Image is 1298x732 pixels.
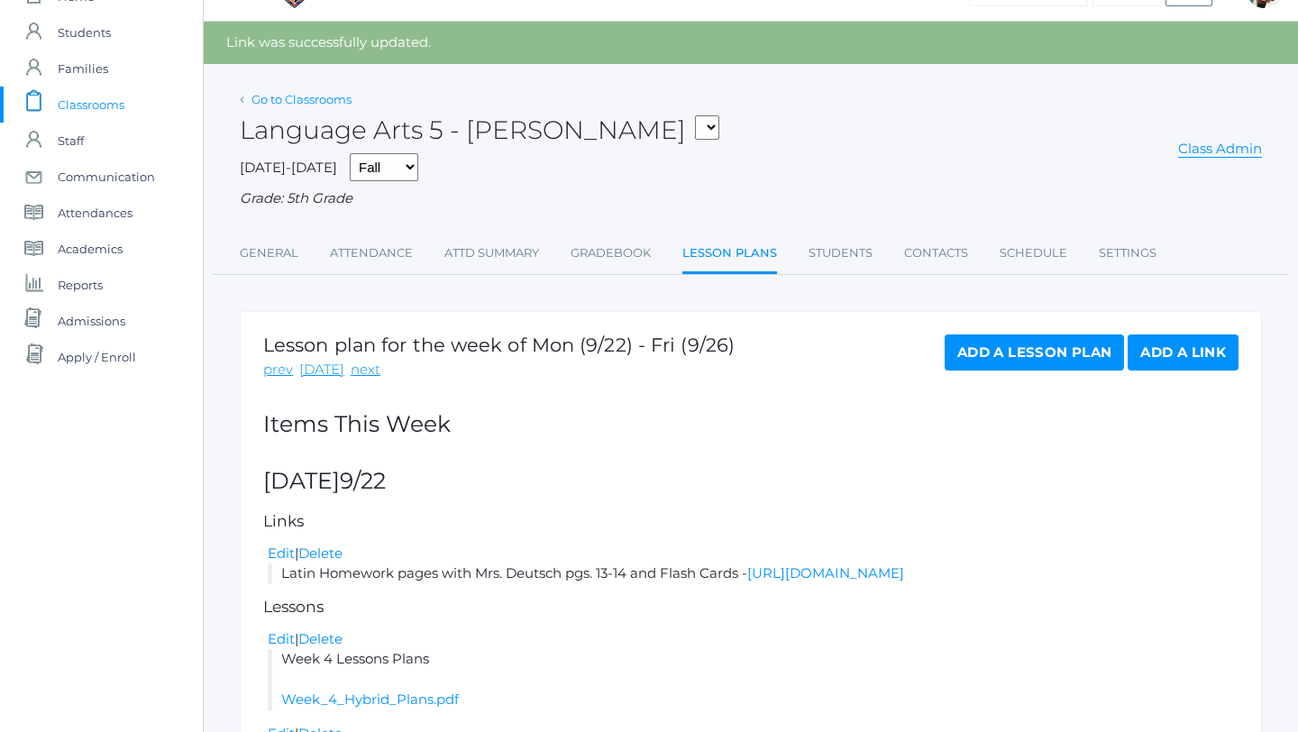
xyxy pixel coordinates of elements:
[945,334,1124,371] a: Add a Lesson Plan
[263,513,1239,530] h5: Links
[330,235,413,271] a: Attendance
[444,235,539,271] a: Attd Summary
[268,630,295,647] a: Edit
[268,544,295,562] a: Edit
[1000,235,1067,271] a: Schedule
[263,469,1239,494] h2: [DATE]
[263,360,293,380] a: prev
[340,467,386,494] span: 9/22
[58,195,133,231] span: Attendances
[58,14,111,50] span: Students
[251,92,352,106] a: Go to Classrooms
[298,630,343,647] a: Delete
[58,231,123,267] span: Academics
[240,159,337,176] span: [DATE]-[DATE]
[58,159,155,195] span: Communication
[240,116,719,144] h2: Language Arts 5 - [PERSON_NAME]
[204,22,1298,64] div: Link was successfully updated.
[298,544,343,562] a: Delete
[281,691,459,708] a: Week_4_Hybrid_Plans.pdf
[58,303,125,339] span: Admissions
[268,563,1239,584] li: Latin Homework pages with Mrs. Deutsch pgs. 13-14 and Flash Cards -
[58,50,108,87] span: Families
[58,87,124,123] span: Classrooms
[747,564,904,581] a: [URL][DOMAIN_NAME]
[268,629,1239,650] div: |
[682,235,777,274] a: Lesson Plans
[1128,334,1239,371] a: Add a Link
[58,123,84,159] span: Staff
[351,360,380,380] a: next
[1099,235,1156,271] a: Settings
[809,235,873,271] a: Students
[58,339,136,375] span: Apply / Enroll
[1178,140,1262,158] a: Class Admin
[240,188,1262,209] div: Grade: 5th Grade
[263,599,1239,616] h5: Lessons
[299,360,344,380] a: [DATE]
[268,649,1239,710] li: Week 4 Lessons Plans
[571,235,651,271] a: Gradebook
[904,235,968,271] a: Contacts
[240,235,298,271] a: General
[58,267,103,303] span: Reports
[268,544,1239,564] div: |
[263,412,1239,437] h2: Items This Week
[263,334,735,355] h1: Lesson plan for the week of Mon (9/22) - Fri (9/26)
